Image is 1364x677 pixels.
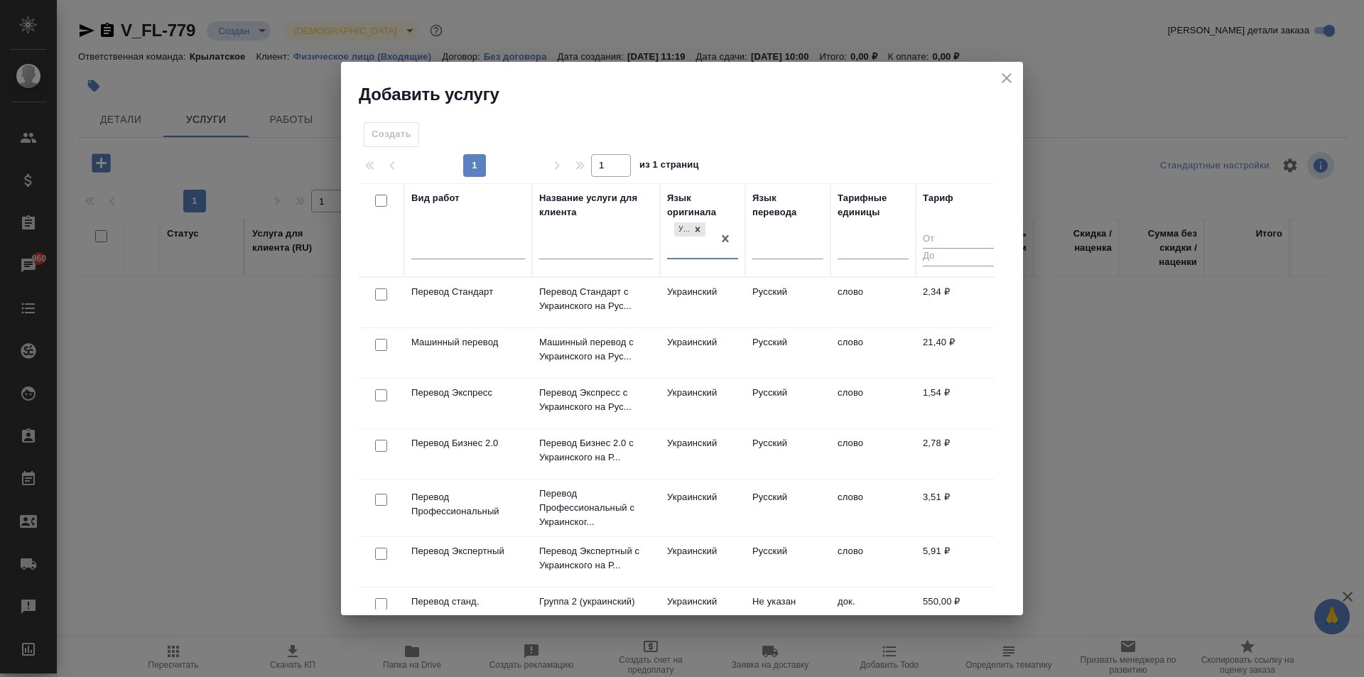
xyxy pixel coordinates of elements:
[916,483,1001,533] td: 3,51 ₽
[674,222,690,237] div: Украинский
[838,191,909,220] div: Тарифные единицы
[923,231,994,249] input: От
[660,483,745,533] td: Украинский
[745,429,830,479] td: Русский
[411,386,525,400] p: Перевод Экспресс
[916,587,1001,637] td: 550,00 ₽
[916,328,1001,378] td: 21,40 ₽
[830,587,916,637] td: док.
[673,221,707,239] div: Украинский
[411,490,525,519] p: Перевод Профессиональный
[539,191,653,220] div: Название услуги для клиента
[660,537,745,587] td: Украинский
[830,379,916,428] td: слово
[745,328,830,378] td: Русский
[830,328,916,378] td: слово
[411,285,525,299] p: Перевод Стандарт
[752,191,823,220] div: Язык перевода
[411,335,525,350] p: Машинный перевод
[745,278,830,327] td: Русский
[996,67,1017,89] button: close
[539,386,653,414] p: Перевод Экспресс с Украинского на Рус...
[539,335,653,364] p: Машинный перевод с Украинского на Рус...
[830,278,916,327] td: слово
[539,595,653,609] p: Группа 2 (украинский)
[830,537,916,587] td: слово
[745,587,830,637] td: Не указан
[411,191,460,205] div: Вид работ
[411,595,525,623] p: Перевод станд. несрочный
[539,487,653,529] p: Перевод Профессиональный с Украинског...
[745,379,830,428] td: Русский
[539,285,653,313] p: Перевод Стандарт с Украинского на Рус...
[660,379,745,428] td: Украинский
[916,278,1001,327] td: 2,34 ₽
[539,544,653,573] p: Перевод Экспертный с Украинского на Р...
[745,537,830,587] td: Русский
[539,436,653,465] p: Перевод Бизнес 2.0 с Украинского на Р...
[359,83,1023,106] h2: Добавить услугу
[411,436,525,450] p: Перевод Бизнес 2.0
[639,156,699,177] span: из 1 страниц
[660,429,745,479] td: Украинский
[660,328,745,378] td: Украинский
[916,379,1001,428] td: 1,54 ₽
[745,483,830,533] td: Русский
[923,191,953,205] div: Тариф
[923,248,994,266] input: До
[916,429,1001,479] td: 2,78 ₽
[660,278,745,327] td: Украинский
[830,429,916,479] td: слово
[660,587,745,637] td: Украинский
[667,191,738,220] div: Язык оригинала
[830,483,916,533] td: слово
[411,544,525,558] p: Перевод Экспертный
[916,537,1001,587] td: 5,91 ₽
